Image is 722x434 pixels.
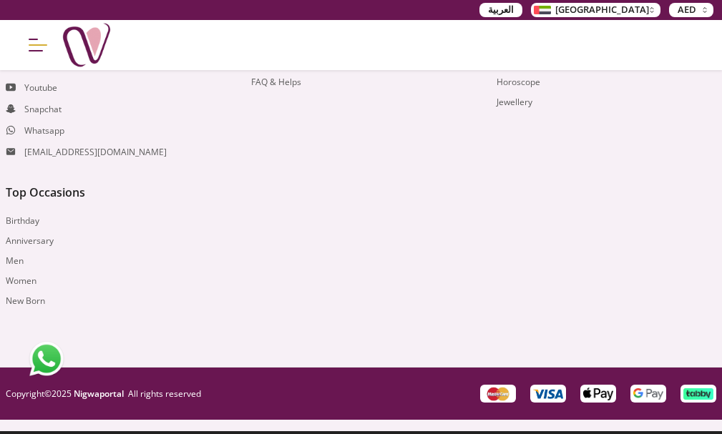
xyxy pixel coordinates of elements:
a: Jewellery [497,97,532,108]
img: payment-google-pay [633,388,663,400]
img: Master Card [486,387,510,401]
img: Visa [533,388,563,400]
div: payment-apple-pay [580,385,616,403]
a: Women [6,275,36,287]
a: Birthday [6,215,39,227]
span: العربية [488,3,514,17]
a: Horoscope [497,77,540,88]
a: FAQ & Helps [251,77,301,88]
a: New Born [6,295,45,307]
a: Anniversary [6,235,54,247]
a: Youtube [24,82,57,94]
div: Master Card [480,385,516,403]
img: whatsapp [29,341,64,377]
img: Nigwa-uae-gifts [62,20,112,70]
img: payment-apple-pay [583,388,613,400]
a: Men [6,255,24,267]
img: Arabic_dztd3n.png [534,6,551,14]
h4: Top Occasions [6,184,225,201]
button: Menu [14,39,62,51]
span: AED [678,3,696,17]
a: Snapchat [24,104,62,115]
div: payment-google-pay [630,385,666,403]
button: AED [669,3,713,17]
p: Copyright © 2025 All rights reserved [6,385,201,403]
a: Whatsapp [24,125,64,137]
div: Visa [530,385,566,403]
span: [GEOGRAPHIC_DATA] [555,3,649,17]
a: Nigwaportal [74,388,124,400]
button: [GEOGRAPHIC_DATA] [531,3,660,17]
div: payment-tabby [680,385,716,403]
img: payment-tabby [683,388,713,400]
a: [EMAIL_ADDRESS][DOMAIN_NAME] [24,147,167,158]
